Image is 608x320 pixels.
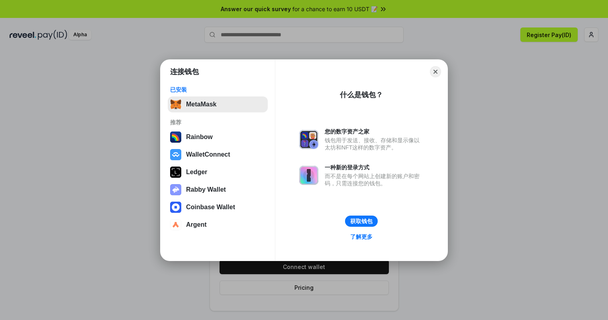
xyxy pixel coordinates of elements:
a: 了解更多 [345,232,377,242]
img: svg+xml,%3Csvg%20xmlns%3D%22http%3A%2F%2Fwww.w3.org%2F2000%2Fsvg%22%20fill%3D%22none%22%20viewBox... [170,184,181,195]
img: svg+xml,%3Csvg%20xmlns%3D%22http%3A%2F%2Fwww.w3.org%2F2000%2Fsvg%22%20fill%3D%22none%22%20viewBox... [299,130,318,149]
div: 了解更多 [350,233,373,240]
h1: 连接钱包 [170,67,199,77]
button: Argent [168,217,268,233]
div: Argent [186,221,207,228]
div: Coinbase Wallet [186,204,235,211]
div: 推荐 [170,119,265,126]
img: svg+xml,%3Csvg%20width%3D%22120%22%20height%3D%22120%22%20viewBox%3D%220%200%20120%20120%22%20fil... [170,132,181,143]
img: svg+xml,%3Csvg%20xmlns%3D%22http%3A%2F%2Fwww.w3.org%2F2000%2Fsvg%22%20fill%3D%22none%22%20viewBox... [299,166,318,185]
button: Close [430,66,441,77]
div: 您的数字资产之家 [325,128,424,135]
div: Ledger [186,169,207,176]
button: WalletConnect [168,147,268,163]
button: Ledger [168,164,268,180]
div: 钱包用于发送、接收、存储和显示像以太坊和NFT这样的数字资产。 [325,137,424,151]
div: Rabby Wallet [186,186,226,193]
div: WalletConnect [186,151,230,158]
div: 而不是在每个网站上创建新的账户和密码，只需连接您的钱包。 [325,173,424,187]
div: MetaMask [186,101,216,108]
img: svg+xml,%3Csvg%20xmlns%3D%22http%3A%2F%2Fwww.w3.org%2F2000%2Fsvg%22%20width%3D%2228%22%20height%3... [170,167,181,178]
button: Rainbow [168,129,268,145]
button: Rabby Wallet [168,182,268,198]
div: 什么是钱包？ [340,90,383,100]
img: svg+xml,%3Csvg%20width%3D%2228%22%20height%3D%2228%22%20viewBox%3D%220%200%2028%2028%22%20fill%3D... [170,202,181,213]
button: MetaMask [168,96,268,112]
button: Coinbase Wallet [168,199,268,215]
button: 获取钱包 [345,216,378,227]
div: 获取钱包 [350,218,373,225]
div: 一种新的登录方式 [325,164,424,171]
div: 已安装 [170,86,265,93]
img: svg+xml,%3Csvg%20width%3D%2228%22%20height%3D%2228%22%20viewBox%3D%220%200%2028%2028%22%20fill%3D... [170,219,181,230]
div: Rainbow [186,133,213,141]
img: svg+xml,%3Csvg%20width%3D%2228%22%20height%3D%2228%22%20viewBox%3D%220%200%2028%2028%22%20fill%3D... [170,149,181,160]
img: svg+xml,%3Csvg%20fill%3D%22none%22%20height%3D%2233%22%20viewBox%3D%220%200%2035%2033%22%20width%... [170,99,181,110]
